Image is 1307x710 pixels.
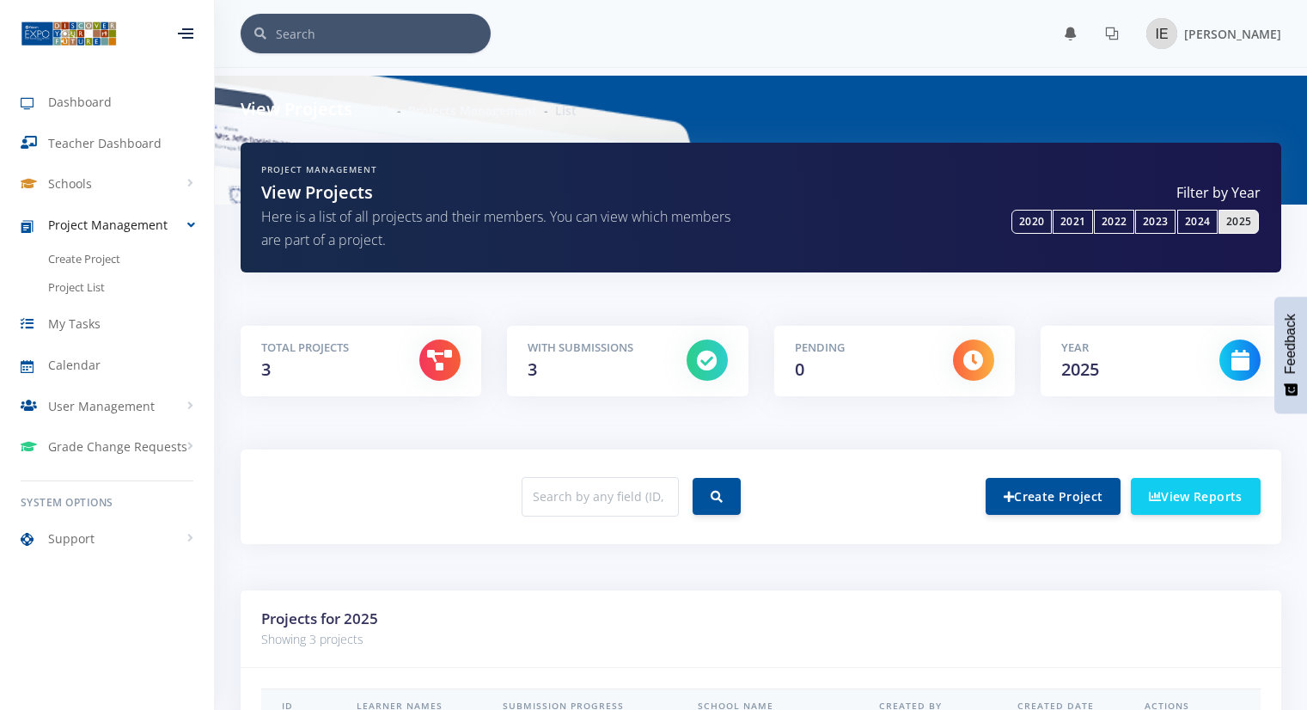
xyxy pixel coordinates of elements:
[48,279,105,297] span: Project List
[1131,478,1261,515] a: View Reports
[48,174,92,193] span: Schools
[48,529,95,548] span: Support
[21,495,193,511] h6: System Options
[528,340,660,357] h5: With Submissions
[376,101,577,119] nav: breadcrumb
[48,315,101,333] span: My Tasks
[1283,314,1298,374] span: Feedback
[261,205,748,252] p: Here is a list of all projects and their members. You can view which members are part of a project.
[48,397,155,415] span: User Management
[261,629,1261,650] p: Showing 3 projects
[1146,18,1177,49] img: Image placeholder
[261,180,748,205] h2: View Projects
[261,340,394,357] h5: Total Projects
[241,96,352,122] h6: View Projects
[21,20,117,47] img: ...
[1184,26,1281,42] span: [PERSON_NAME]
[774,182,1261,203] label: Filter by Year
[408,102,537,119] a: Projects Management
[48,356,101,374] span: Calendar
[1011,210,1052,234] a: 2020
[1094,210,1134,234] a: 2022
[522,477,679,517] input: Search by any field (ID, name, school, etc.)
[528,358,537,381] span: 3
[261,163,748,176] h6: Project Management
[261,608,1261,630] h3: Projects for 2025
[1177,210,1218,234] a: 2024
[537,101,577,119] li: List
[1218,210,1259,234] a: 2025
[986,478,1121,515] a: Create Project
[1053,210,1093,234] a: 2021
[48,251,120,268] span: Create Project
[48,93,112,111] span: Dashboard
[1274,297,1307,413] button: Feedback - Show survey
[1135,210,1176,234] a: 2023
[795,340,927,357] h5: Pending
[48,216,168,234] span: Project Management
[276,14,491,53] input: Search
[48,134,162,152] span: Teacher Dashboard
[48,438,187,456] span: Grade Change Requests
[261,358,271,381] span: 3
[1133,15,1281,52] a: Image placeholder [PERSON_NAME]
[1061,340,1194,357] h5: Year
[795,358,804,381] span: 0
[1061,358,1099,381] span: 2025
